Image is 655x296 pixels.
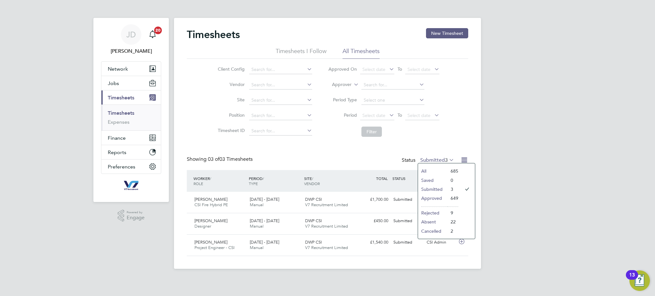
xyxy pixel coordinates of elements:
[121,180,141,191] img: v7recruitment-logo-retina.png
[323,82,351,88] label: Approver
[250,197,279,202] span: [DATE] - [DATE]
[101,145,161,159] button: Reports
[101,90,161,105] button: Timesheets
[361,96,424,105] input: Select one
[216,66,245,72] label: Client Config
[208,156,253,162] span: 03 Timesheets
[250,223,264,229] span: Manual
[250,239,279,245] span: [DATE] - [DATE]
[127,215,145,221] span: Engage
[418,208,447,217] li: Rejected
[216,112,245,118] label: Position
[101,180,161,191] a: Go to home page
[108,110,134,116] a: Timesheets
[312,176,313,181] span: /
[305,197,322,202] span: DWP CSI
[447,185,458,194] li: 3
[362,66,385,72] span: Select date
[424,237,457,248] div: CSI Admin
[108,135,126,141] span: Finance
[361,81,424,90] input: Search for...
[250,218,279,223] span: [DATE] - [DATE]
[101,24,161,55] a: JD[PERSON_NAME]
[249,96,312,105] input: Search for...
[426,28,468,38] button: New Timesheet
[396,65,404,73] span: To
[391,237,424,248] div: Submitted
[101,76,161,90] button: Jobs
[108,95,134,101] span: Timesheets
[358,216,391,226] div: £450.00
[208,156,219,162] span: 03 of
[305,223,348,229] span: V7 Recruitment Limited
[118,210,145,222] a: Powered byEngage
[447,227,458,236] li: 2
[402,156,455,165] div: Status
[101,62,161,76] button: Network
[629,275,635,283] div: 13
[376,176,388,181] span: TOTAL
[447,208,458,217] li: 9
[391,216,424,226] div: Submitted
[249,127,312,136] input: Search for...
[194,223,211,229] span: Designer
[303,173,358,189] div: SITE
[126,30,136,39] span: JD
[93,18,169,202] nav: Main navigation
[108,119,130,125] a: Expenses
[250,202,264,207] span: Manual
[193,181,203,186] span: ROLE
[249,81,312,90] input: Search for...
[194,239,227,245] span: [PERSON_NAME]
[250,245,264,250] span: Manual
[101,47,161,55] span: Jake Dunwell
[305,202,348,207] span: V7 Recruitment Limited
[304,181,320,186] span: VENDOR
[101,131,161,145] button: Finance
[263,176,264,181] span: /
[249,65,312,74] input: Search for...
[420,157,454,163] label: Submitted
[216,82,245,87] label: Vendor
[362,113,385,118] span: Select date
[407,66,430,72] span: Select date
[328,66,357,72] label: Approved On
[629,270,650,291] button: Open Resource Center, 13 new notifications
[447,217,458,226] li: 22
[194,202,228,207] span: CSI Fire Hybrid PE
[247,173,303,189] div: PERIOD
[187,28,240,41] h2: Timesheets
[418,176,447,185] li: Saved
[328,112,357,118] label: Period
[447,167,458,175] li: 685
[210,176,211,181] span: /
[127,210,145,215] span: Powered by
[418,194,447,203] li: Approved
[391,194,424,205] div: Submitted
[276,47,327,59] li: Timesheets I Follow
[418,217,447,226] li: Absent
[447,176,458,185] li: 0
[192,173,247,189] div: WORKER
[396,111,404,119] span: To
[146,24,159,45] a: 20
[154,27,162,34] span: 20
[305,239,322,245] span: DWP CSI
[108,80,119,86] span: Jobs
[361,127,382,137] button: Filter
[305,218,322,223] span: DWP CSI
[216,97,245,103] label: Site
[101,160,161,174] button: Preferences
[249,181,258,186] span: TYPE
[418,227,447,236] li: Cancelled
[194,245,234,250] span: Project Engineer - CSI
[328,97,357,103] label: Period Type
[249,111,312,120] input: Search for...
[194,197,227,202] span: [PERSON_NAME]
[343,47,380,59] li: All Timesheets
[418,167,447,175] li: All
[445,157,448,163] span: 3
[358,237,391,248] div: £1,540.00
[418,185,447,194] li: Submitted
[194,218,227,223] span: [PERSON_NAME]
